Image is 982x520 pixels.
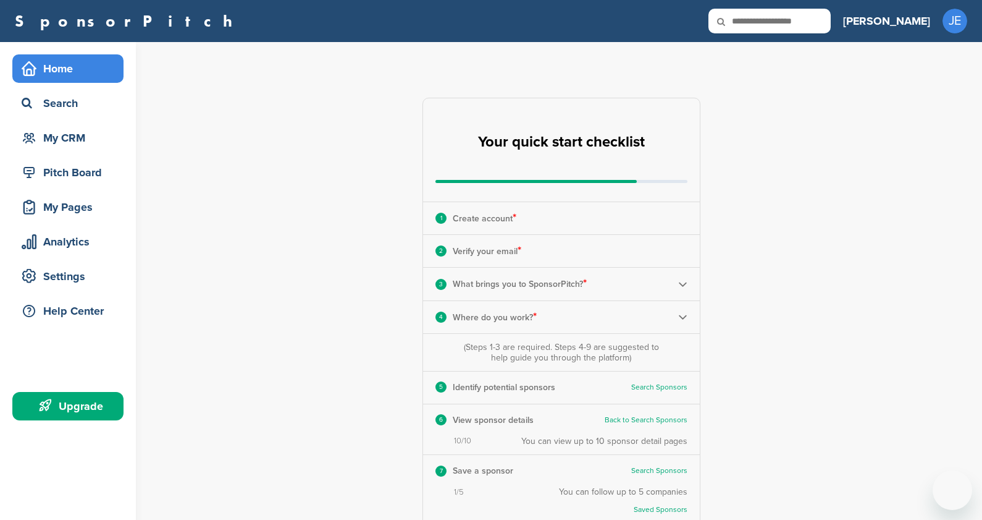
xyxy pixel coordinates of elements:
div: My CRM [19,127,124,149]
a: Help Center [12,297,124,325]
p: Identify potential sponsors [453,380,555,395]
div: 2 [435,245,447,257]
div: 6 [435,414,447,425]
p: Where do you work? [453,309,537,325]
div: 5 [435,381,447,393]
h3: [PERSON_NAME] [843,12,930,30]
a: Analytics [12,228,124,256]
p: Verify your email [453,243,521,259]
span: 1/5 [454,487,464,498]
a: SponsorPitch [15,13,240,29]
span: 10/10 [454,436,471,446]
a: My CRM [12,124,124,152]
a: Back to Search Sponsors [605,416,687,425]
div: 7 [435,466,447,477]
p: What brings you to SponsorPitch? [453,276,587,292]
iframe: Button to launch messaging window [933,471,972,510]
a: Home [12,54,124,83]
a: Upgrade [12,392,124,420]
div: (Steps 1-3 are required. Steps 4-9 are suggested to help guide you through the platform) [461,342,662,363]
p: View sponsor details [453,412,534,428]
div: Settings [19,265,124,288]
h2: Your quick start checklist [478,129,645,156]
a: Search [12,89,124,117]
div: My Pages [19,196,124,218]
img: Checklist arrow 2 [678,312,687,322]
div: Pitch Board [19,161,124,184]
img: Checklist arrow 2 [678,279,687,289]
a: Saved Sponsors [571,505,687,514]
a: My Pages [12,193,124,221]
p: Create account [453,210,516,226]
div: Help Center [19,300,124,322]
a: [PERSON_NAME] [843,7,930,35]
div: Search [19,92,124,114]
div: Home [19,58,124,80]
a: Search Sponsors [631,383,687,392]
div: Upgrade [19,395,124,417]
div: 1 [435,213,447,224]
a: Search Sponsors [631,466,687,475]
div: 4 [435,312,447,323]
div: You can view up to 10 sponsor detail pages [521,436,687,446]
p: Save a sponsor [453,463,513,479]
a: Pitch Board [12,158,124,187]
a: Settings [12,262,124,291]
div: Analytics [19,231,124,253]
div: 3 [435,279,447,290]
span: JE [942,9,967,33]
